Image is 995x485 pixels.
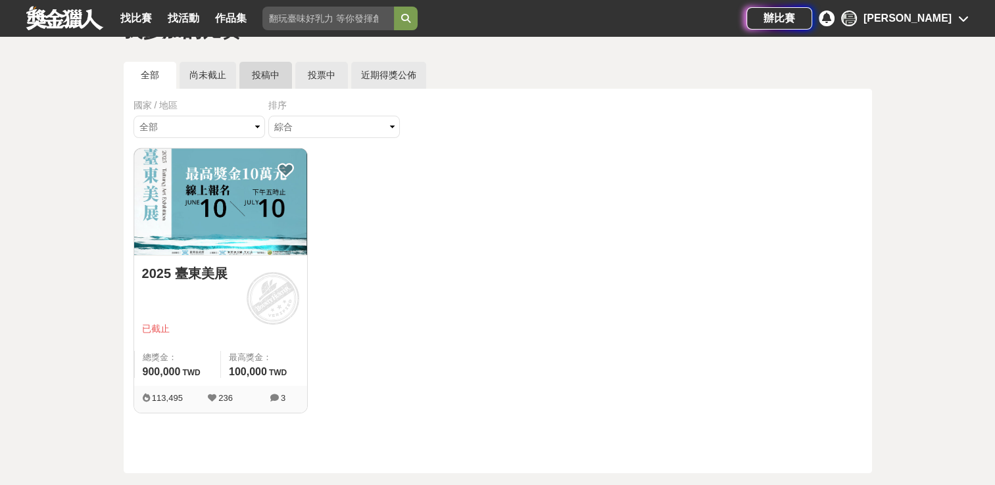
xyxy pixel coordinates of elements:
span: TWD [269,368,287,377]
input: 翻玩臺味好乳力 等你發揮創意！ [262,7,394,30]
a: 投稿中 [239,62,292,89]
a: Cover Image [134,149,307,256]
a: 2025 臺東美展 [142,264,299,283]
span: 最高獎金： [229,351,299,364]
span: 113,495 [152,393,183,403]
a: 近期得獎公佈 [351,62,426,89]
span: 已截止 [142,322,299,336]
div: 高 [841,11,857,26]
a: 全部 [124,62,176,89]
img: Cover Image [134,149,307,255]
span: 900,000 [143,366,181,377]
span: 100,000 [229,366,267,377]
div: [PERSON_NAME] [863,11,952,26]
a: 辦比賽 [746,7,812,30]
a: 作品集 [210,9,252,28]
div: 國家 / 地區 [133,99,268,112]
div: 排序 [268,99,403,112]
span: 3 [281,393,285,403]
a: 投票中 [295,62,348,89]
a: 找活動 [162,9,205,28]
a: 找比賽 [115,9,157,28]
span: 總獎金： [143,351,213,364]
a: 尚未截止 [180,62,236,89]
span: TWD [182,368,200,377]
span: 236 [218,393,233,403]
